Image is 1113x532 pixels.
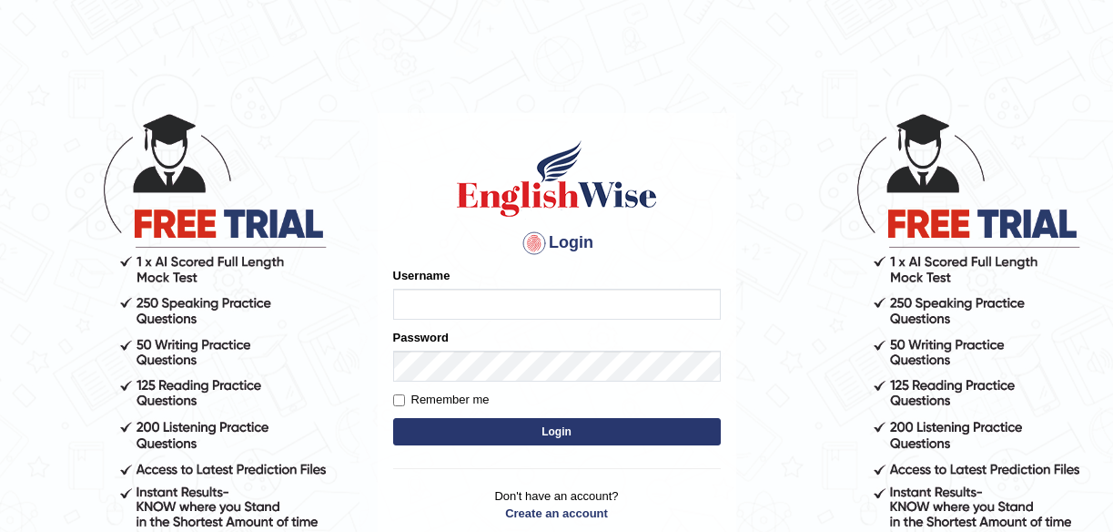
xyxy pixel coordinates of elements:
[393,391,490,409] label: Remember me
[393,267,450,284] label: Username
[393,505,721,522] a: Create an account
[393,329,449,346] label: Password
[393,229,721,258] h4: Login
[393,394,405,406] input: Remember me
[453,138,661,220] img: Logo of English Wise sign in for intelligent practice with AI
[393,418,721,445] button: Login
